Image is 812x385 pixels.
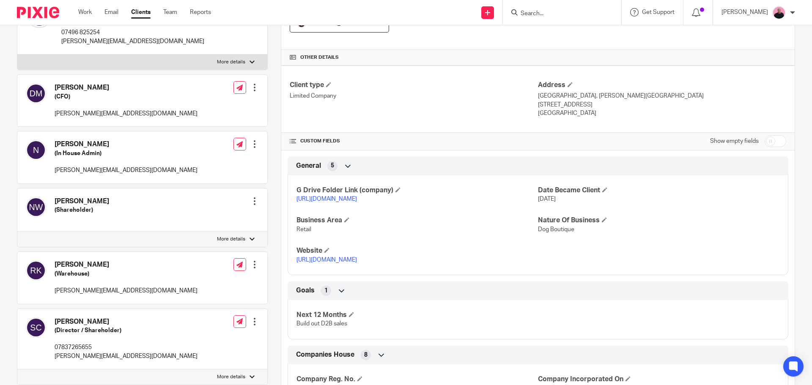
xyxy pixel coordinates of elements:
a: Email [104,8,118,16]
p: 07837265655 [55,343,198,352]
label: Show empty fields [710,137,759,145]
h4: [PERSON_NAME] [55,140,198,149]
h4: Next 12 Months [296,311,538,319]
p: [PERSON_NAME][EMAIL_ADDRESS][DOMAIN_NAME] [61,37,204,46]
p: [PERSON_NAME][EMAIL_ADDRESS][DOMAIN_NAME] [55,352,198,360]
h4: [PERSON_NAME] [55,197,109,206]
p: [GEOGRAPHIC_DATA] [538,109,786,117]
h5: (Director / Shareholder) [55,326,198,335]
h4: CUSTOM FIELDS [290,138,538,145]
p: [GEOGRAPHIC_DATA], [PERSON_NAME][GEOGRAPHIC_DATA] [538,92,786,100]
h5: (Warehouse) [55,270,198,278]
h4: Nature Of Business [538,216,779,225]
h5: (In House Admin) [55,149,198,158]
h4: G Drive Folder Link (company) [296,186,538,195]
span: Companies House [296,350,354,359]
p: [STREET_ADDRESS] [538,101,786,109]
p: Limited Company [290,92,538,100]
h4: [PERSON_NAME] [55,260,198,269]
h4: Website [296,246,538,255]
span: Get Support [642,9,675,15]
a: Reports [190,8,211,16]
span: 1 [324,287,328,295]
h5: (Shareholder) [55,206,109,214]
h4: Business Area [296,216,538,225]
span: Build out D2B sales [296,321,347,327]
h5: (CFO) [55,93,198,101]
h4: [PERSON_NAME] [55,317,198,326]
img: svg%3E [26,83,46,104]
img: Bio%20-%20Kemi%20.png [772,6,786,19]
input: Search [520,10,596,18]
span: Retail [296,227,311,232]
p: More details [217,374,245,380]
p: [PERSON_NAME][EMAIL_ADDRESS][DOMAIN_NAME] [55,287,198,295]
span: General [296,161,321,170]
span: Dog Boutique [538,227,574,232]
h4: Date Became Client [538,186,779,195]
p: [PERSON_NAME][EMAIL_ADDRESS][DOMAIN_NAME] [55,166,198,175]
img: svg%3E [26,317,46,338]
h4: Client type [290,81,538,90]
h4: Address [538,81,786,90]
span: 5 [331,161,334,170]
img: svg%3E [26,140,46,160]
a: Clients [131,8,151,16]
span: Other details [300,54,339,61]
p: More details [217,59,245,66]
a: Team [163,8,177,16]
span: 8 [364,351,368,359]
h4: Company Incorporated On [538,375,779,384]
a: [URL][DOMAIN_NAME] [296,196,357,202]
img: Pixie [17,7,59,18]
a: [URL][DOMAIN_NAME] [296,257,357,263]
p: [PERSON_NAME][EMAIL_ADDRESS][DOMAIN_NAME] [55,109,198,118]
a: Work [78,8,92,16]
p: [PERSON_NAME] [721,8,768,16]
h4: Company Reg. No. [296,375,538,384]
span: [DATE] [538,196,556,202]
span: Goals [296,286,315,295]
h4: [PERSON_NAME] [55,83,198,92]
img: svg%3E [26,260,46,281]
p: 07496 825254 [61,28,204,37]
img: svg%3E [26,197,46,217]
p: More details [217,236,245,243]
